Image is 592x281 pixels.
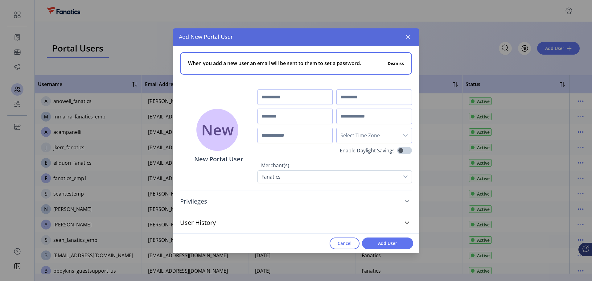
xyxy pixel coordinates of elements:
[201,119,234,141] span: New
[261,162,408,170] label: Merchant(s)
[330,238,360,249] button: Cancel
[370,240,405,246] span: Add User
[179,33,233,41] span: Add New Portal User
[258,171,284,183] div: Fanatics
[340,147,395,154] label: Enable Daylight Savings
[388,60,404,67] button: Dismiss
[180,195,412,208] a: Privileges
[399,128,412,143] div: dropdown trigger
[338,240,351,246] span: Cancel
[194,155,243,164] p: New Portal User
[362,238,413,249] button: Add User
[188,56,361,70] span: When you add a new user an email will be sent to them to set a password.
[337,128,399,143] span: Select Time Zone
[180,198,207,205] span: Privileges
[180,220,216,226] span: User History
[180,216,412,229] a: User History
